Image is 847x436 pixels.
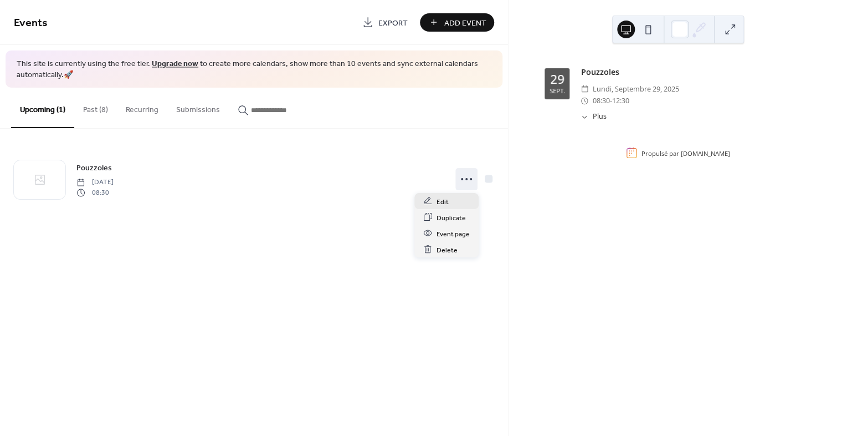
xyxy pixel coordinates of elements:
a: Export [354,13,415,32]
div: ​ [581,95,588,107]
div: ​ [581,83,588,95]
span: 12:30 [612,95,629,107]
div: 29 [550,73,564,86]
button: Add Event [420,13,494,32]
button: ​Plus [581,111,607,122]
span: 08:30 [76,187,114,197]
span: - [610,95,612,107]
button: Submissions [167,88,229,127]
button: Past (8) [74,88,117,127]
button: Recurring [117,88,167,127]
div: sept. [550,88,565,94]
span: lundi, septembre 29, 2025 [593,83,679,95]
div: Propulsé par [641,149,730,157]
a: Upgrade now [152,57,198,72]
span: 08:30 [593,95,610,107]
div: ​ [581,111,588,122]
a: Pouzzoles [76,161,112,174]
span: Export [378,17,407,29]
div: Pouzzoles [581,66,811,78]
a: [DOMAIN_NAME] [681,149,730,157]
span: Duplicate [437,212,466,224]
span: Plus [593,111,607,122]
span: [DATE] [76,178,114,187]
span: Pouzzoles [76,163,112,174]
span: Edit [437,196,449,207]
span: Events [14,12,48,34]
span: This site is currently using the free tier. to create more calendars, show more than 10 events an... [17,59,491,80]
span: Event page [437,228,470,240]
span: Delete [437,244,458,256]
span: Add Event [444,17,486,29]
button: Upcoming (1) [11,88,74,128]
